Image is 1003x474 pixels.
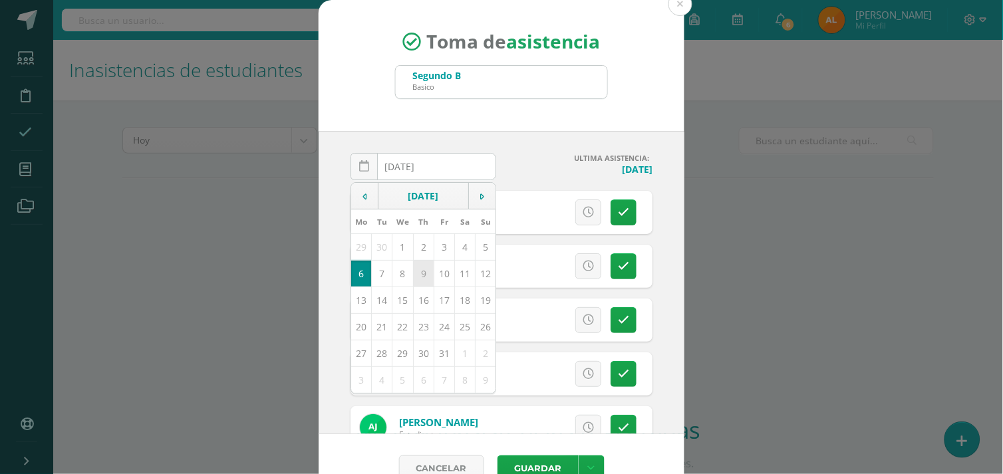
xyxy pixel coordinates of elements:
div: Basico [412,82,461,92]
strong: asistencia [507,29,601,55]
input: Fecha de Inasistencia [351,154,496,179]
td: 20 [351,313,372,340]
td: 11 [455,260,476,287]
td: 9 [413,260,434,287]
td: 23 [413,313,434,340]
td: 3 [351,366,372,393]
a: [PERSON_NAME] [399,415,478,429]
td: 7 [372,260,392,287]
td: 18 [455,287,476,313]
div: Segundo B [412,69,461,82]
td: 26 [476,313,496,340]
td: 29 [392,340,413,366]
td: 12 [476,260,496,287]
td: 5 [476,233,496,260]
th: Tu [372,209,392,234]
td: 21 [372,313,392,340]
th: We [392,209,413,234]
td: 8 [455,366,476,393]
h4: [DATE] [507,163,652,176]
td: 19 [476,287,496,313]
td: 4 [372,366,392,393]
td: 30 [413,340,434,366]
td: 25 [455,313,476,340]
th: Th [413,209,434,234]
td: 22 [392,313,413,340]
td: 29 [351,233,372,260]
td: 24 [434,313,454,340]
td: 17 [434,287,454,313]
td: 30 [372,233,392,260]
img: 8e2d9cac13284d0d3b3715bd2159d29f.png [360,414,386,441]
td: 6 [351,260,372,287]
td: 2 [413,233,434,260]
td: 6 [413,366,434,393]
td: 1 [455,340,476,366]
td: 27 [351,340,372,366]
th: Fr [434,209,454,234]
td: 13 [351,287,372,313]
td: 3 [434,233,454,260]
td: [DATE] [378,183,469,209]
th: Su [476,209,496,234]
td: 4 [455,233,476,260]
td: 16 [413,287,434,313]
td: 28 [372,340,392,366]
td: 14 [372,287,392,313]
td: 1 [392,233,413,260]
th: Sa [455,209,476,234]
td: 8 [392,260,413,287]
td: 31 [434,340,454,366]
td: 9 [476,366,496,393]
td: 10 [434,260,454,287]
span: Toma de [427,29,601,55]
td: 5 [392,366,413,393]
td: 2 [476,340,496,366]
input: Busca un grado o sección aquí... [396,66,607,98]
th: Mo [351,209,372,234]
td: 7 [434,366,454,393]
div: Estudiante [399,429,478,440]
td: 15 [392,287,413,313]
h4: ULTIMA ASISTENCIA: [507,153,652,163]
